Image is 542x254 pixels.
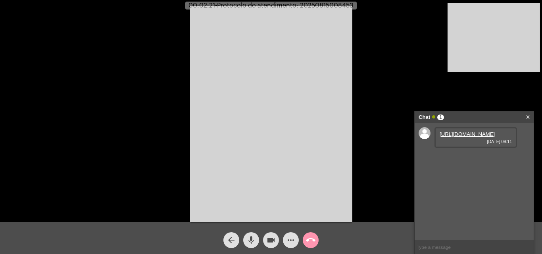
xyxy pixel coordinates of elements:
[215,2,217,9] span: •
[440,139,512,144] span: [DATE] 09:11
[286,235,296,245] mat-icon: more_horiz
[188,2,215,9] span: 00:02:21
[246,235,256,245] mat-icon: mic
[526,111,530,123] a: X
[440,131,495,137] a: [URL][DOMAIN_NAME]
[306,235,315,245] mat-icon: call_end
[432,115,435,118] span: Online
[227,235,236,245] mat-icon: arrow_back
[437,115,444,120] span: 1
[419,111,430,123] strong: Chat
[215,2,354,9] span: Protocolo do atendimento: 20250815008453
[415,240,534,254] input: Type a message
[266,235,276,245] mat-icon: videocam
